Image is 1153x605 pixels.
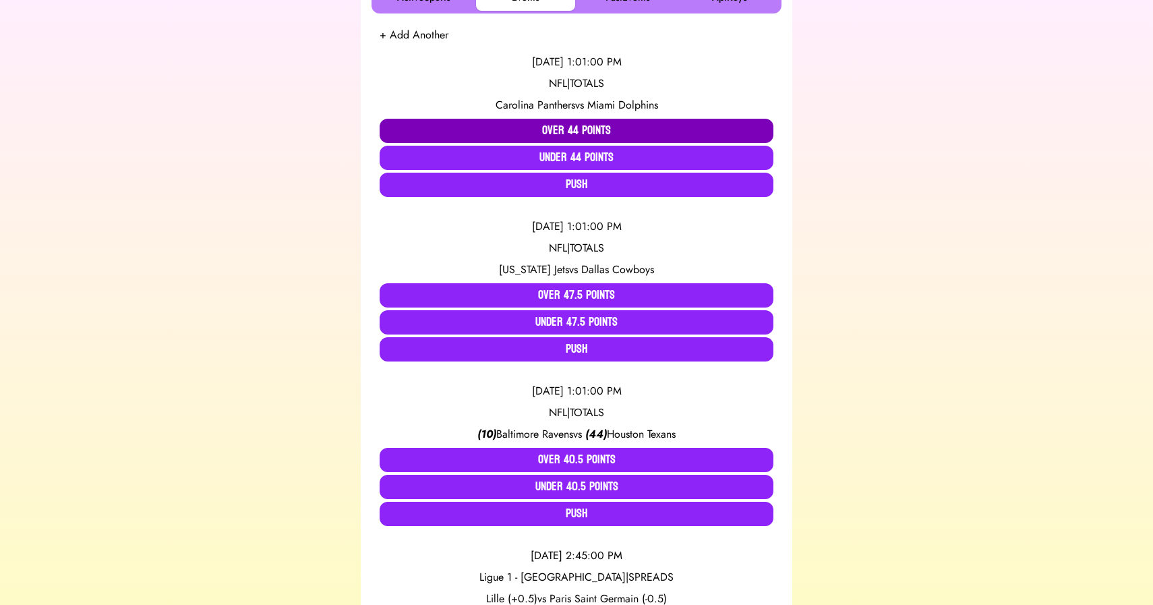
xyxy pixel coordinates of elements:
[380,448,773,472] button: Over 40.5 Points
[380,240,773,256] div: NFL | TOTALS
[496,426,573,442] span: Baltimore Ravens
[380,426,773,442] div: vs
[499,262,569,277] span: [US_STATE] Jets
[380,337,773,362] button: Push
[496,97,575,113] span: Carolina Panthers
[587,97,658,113] span: Miami Dolphins
[380,283,773,308] button: Over 47.5 Points
[380,97,773,113] div: vs
[380,119,773,143] button: Over 44 Points
[380,502,773,526] button: Push
[380,569,773,585] div: Ligue 1 - [GEOGRAPHIC_DATA] | SPREADS
[380,54,773,70] div: [DATE] 1:01:00 PM
[380,219,773,235] div: [DATE] 1:01:00 PM
[380,475,773,499] button: Under 40.5 Points
[380,383,773,399] div: [DATE] 1:01:00 PM
[380,76,773,92] div: NFL | TOTALS
[581,262,654,277] span: Dallas Cowboys
[380,173,773,197] button: Push
[380,27,448,43] button: + Add Another
[380,146,773,170] button: Under 44 Points
[380,548,773,564] div: [DATE] 2:45:00 PM
[607,426,676,442] span: Houston Texans
[380,405,773,421] div: NFL | TOTALS
[585,426,607,442] span: ( 44 )
[477,426,496,442] span: ( 10 )
[380,262,773,278] div: vs
[380,310,773,335] button: Under 47.5 Points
